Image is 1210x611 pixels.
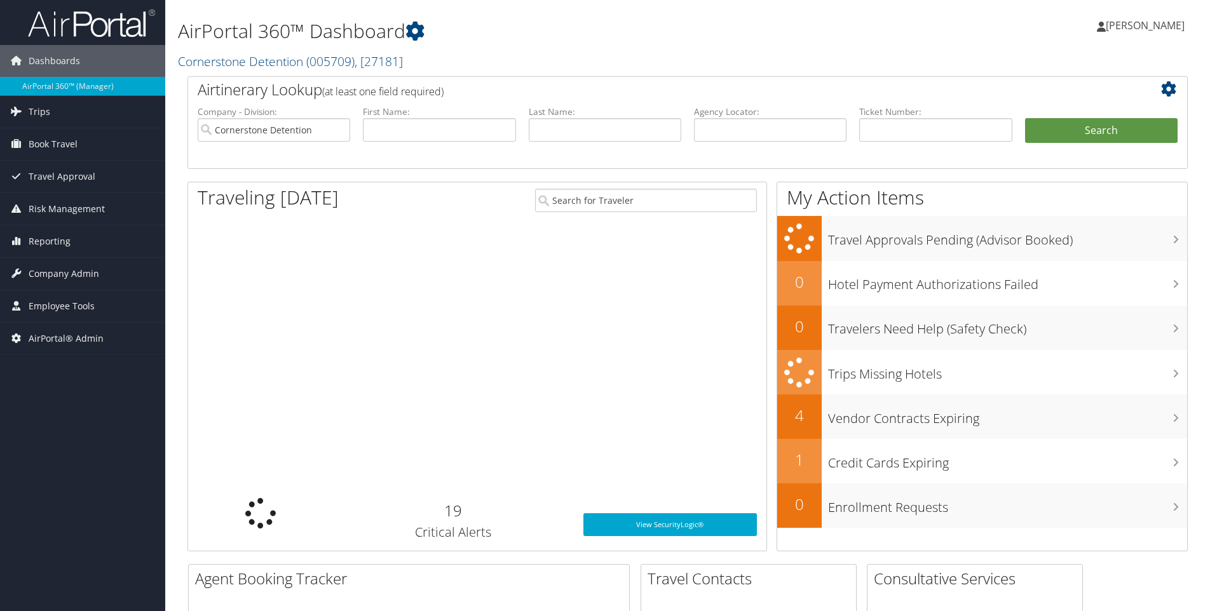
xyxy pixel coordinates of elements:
[363,105,515,118] label: First Name:
[828,269,1187,293] h3: Hotel Payment Authorizations Failed
[29,258,99,290] span: Company Admin
[874,568,1082,589] h2: Consultative Services
[777,405,822,426] h2: 4
[322,84,444,98] span: (at least one field required)
[828,492,1187,516] h3: Enrollment Requests
[342,523,564,541] h3: Critical Alerts
[535,189,757,212] input: Search for Traveler
[29,193,105,225] span: Risk Management
[195,568,629,589] h2: Agent Booking Tracker
[178,53,403,70] a: Cornerstone Detention
[777,439,1187,483] a: 1Credit Cards Expiring
[306,53,355,70] span: ( 005709 )
[828,314,1187,338] h3: Travelers Need Help (Safety Check)
[694,105,846,118] label: Agency Locator:
[355,53,403,70] span: , [ 27181 ]
[777,184,1187,211] h1: My Action Items
[777,483,1187,528] a: 0Enrollment Requests
[29,96,50,128] span: Trips
[648,568,856,589] h2: Travel Contacts
[29,290,95,322] span: Employee Tools
[29,161,95,192] span: Travel Approval
[859,105,1012,118] label: Ticket Number:
[342,500,564,521] h2: 19
[198,105,350,118] label: Company - Division:
[828,403,1187,427] h3: Vendor Contracts Expiring
[777,261,1187,305] a: 0Hotel Payment Authorizations Failed
[1106,18,1185,32] span: [PERSON_NAME]
[777,216,1187,261] a: Travel Approvals Pending (Advisor Booked)
[198,184,339,211] h1: Traveling [DATE]
[1025,118,1178,144] button: Search
[777,493,822,515] h2: 0
[29,225,71,257] span: Reporting
[828,225,1187,249] h3: Travel Approvals Pending (Advisor Booked)
[1097,6,1197,44] a: [PERSON_NAME]
[777,305,1187,350] a: 0Travelers Need Help (Safety Check)
[777,394,1187,439] a: 4Vendor Contracts Expiring
[28,8,155,38] img: airportal-logo.png
[529,105,681,118] label: Last Name:
[777,449,822,471] h2: 1
[828,448,1187,472] h3: Credit Cards Expiring
[29,323,104,354] span: AirPortal® Admin
[29,45,80,77] span: Dashboards
[828,359,1187,383] h3: Trips Missing Hotels
[777,316,822,337] h2: 0
[777,271,822,293] h2: 0
[198,79,1094,100] h2: Airtinerary Lookup
[583,513,757,536] a: View SecurityLogic®
[29,128,78,160] span: Book Travel
[178,18,857,44] h1: AirPortal 360™ Dashboard
[777,350,1187,395] a: Trips Missing Hotels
